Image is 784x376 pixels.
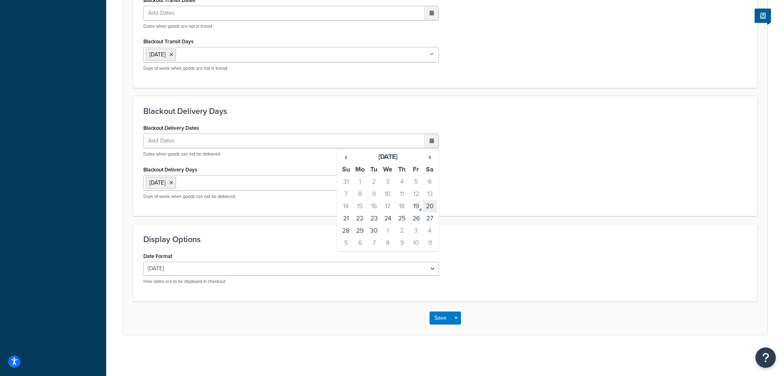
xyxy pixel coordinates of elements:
td: 11 [395,188,409,200]
td: 15 [353,200,367,212]
th: [DATE] [353,151,423,163]
td: 27 [423,212,437,225]
span: [DATE] [149,178,165,187]
p: Days of week when goods can not be delivered [143,194,439,200]
span: Add Dates [146,6,185,20]
p: Days of week when goods are not in transit [143,65,439,71]
td: 5 [339,237,353,249]
td: 16 [367,200,381,212]
td: 13 [423,188,437,200]
td: 28 [339,225,353,237]
td: 23 [367,212,381,225]
td: 2 [367,176,381,188]
span: [DATE] [149,50,165,59]
td: 9 [367,188,381,200]
td: 31 [339,176,353,188]
td: 12 [409,188,423,200]
td: 5 [409,176,423,188]
button: Show Help Docs [755,9,771,23]
td: 3 [381,176,395,188]
td: 22 [353,212,367,225]
p: How dates are to be displayed in checkout [143,278,439,285]
td: 29 [353,225,367,237]
th: Su [339,163,353,176]
td: 9 [395,237,409,249]
td: 20 [423,200,437,212]
p: Dates when goods are not in transit [143,23,439,29]
label: Blackout Transit Days [143,38,194,44]
td: 1 [353,176,367,188]
td: 10 [381,188,395,200]
td: 17 [381,200,395,212]
td: 21 [339,212,353,225]
th: Fr [409,163,423,176]
button: Open Resource Center [755,347,776,368]
td: 30 [367,225,381,237]
td: 1 [381,225,395,237]
td: 7 [367,237,381,249]
th: Tu [367,163,381,176]
th: We [381,163,395,176]
button: Save [430,311,452,325]
td: 14 [339,200,353,212]
td: 24 [381,212,395,225]
h3: Display Options [143,235,747,244]
td: 11 [423,237,437,249]
td: 19 [409,200,423,212]
td: 8 [353,188,367,200]
td: 2 [395,225,409,237]
td: 3 [409,225,423,237]
span: Add Dates [146,134,185,148]
th: Sa [423,163,437,176]
td: 4 [395,176,409,188]
td: 6 [423,176,437,188]
span: › [423,151,437,162]
td: 8 [381,237,395,249]
label: Blackout Delivery Dates [143,125,199,131]
p: Dates when goods can not be delivered [143,151,439,157]
label: Date Format [143,253,172,259]
th: Th [395,163,409,176]
td: 4 [423,225,437,237]
td: 26 [409,212,423,225]
h3: Blackout Delivery Days [143,107,747,116]
label: Blackout Delivery Days [143,167,197,173]
td: 10 [409,237,423,249]
th: Mo [353,163,367,176]
td: 7 [339,188,353,200]
td: 25 [395,212,409,225]
td: 18 [395,200,409,212]
td: 6 [353,237,367,249]
span: ‹ [339,151,352,162]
